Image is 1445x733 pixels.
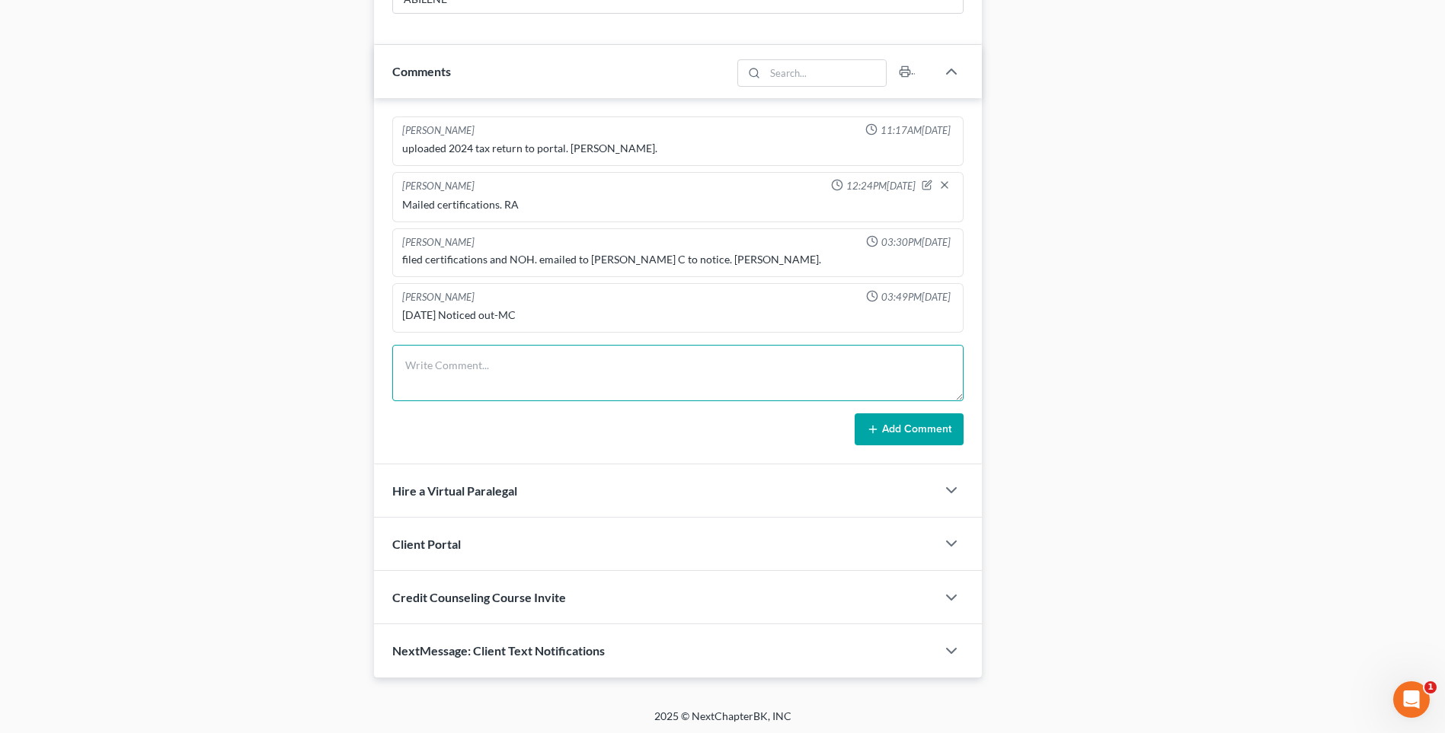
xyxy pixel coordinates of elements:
span: 12:24PM[DATE] [846,179,916,193]
span: 03:49PM[DATE] [881,290,951,304]
span: 1 [1424,681,1437,693]
div: Mailed certifications. RA [402,197,954,212]
div: [PERSON_NAME] [402,290,475,304]
span: Hire a Virtual Paralegal [392,483,517,498]
span: 11:17AM[DATE] [881,123,951,138]
div: [PERSON_NAME] [402,123,475,138]
span: Comments [392,64,451,78]
span: Client Portal [392,537,461,551]
span: Credit Counseling Course Invite [392,590,566,604]
span: 03:30PM[DATE] [881,235,951,250]
div: [PERSON_NAME] [402,179,475,194]
iframe: Intercom live chat [1393,681,1430,718]
button: Add Comment [855,413,964,445]
div: [DATE] Noticed out-MC [402,308,954,323]
div: [PERSON_NAME] [402,235,475,250]
input: Search... [765,60,886,86]
div: filed certifications and NOH. emailed to [PERSON_NAME] C to notice. [PERSON_NAME]. [402,252,954,267]
span: NextMessage: Client Text Notifications [392,643,605,658]
div: uploaded 2024 tax return to portal. [PERSON_NAME]. [402,141,954,156]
